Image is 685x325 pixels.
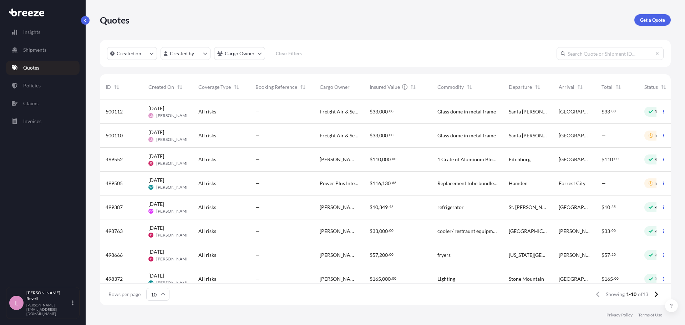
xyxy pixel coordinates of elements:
[117,50,141,57] p: Created on
[626,291,636,298] span: 1-10
[255,180,260,187] span: —
[198,228,216,235] span: All risks
[372,109,378,114] span: 33
[644,83,658,91] span: Status
[559,108,590,115] span: [GEOGRAPHIC_DATA]
[602,205,604,210] span: $
[378,253,379,258] span: ,
[198,275,216,283] span: All risks
[654,133,673,138] p: In Review
[149,232,152,239] span: JS
[559,228,590,235] span: [PERSON_NAME]
[156,280,190,286] span: [PERSON_NAME]
[320,132,358,139] span: Freight Air & Sea Transport
[388,134,389,136] span: .
[392,277,396,280] span: 00
[604,276,613,281] span: 165
[437,108,496,115] span: Glass dome in metal frame
[604,205,610,210] span: 10
[388,253,389,256] span: .
[509,252,547,259] span: [US_STATE][GEOGRAPHIC_DATA]
[370,109,372,114] span: $
[378,109,379,114] span: ,
[255,204,260,211] span: —
[255,83,297,91] span: Booking Reference
[156,208,190,214] span: [PERSON_NAME]
[602,157,604,162] span: $
[602,253,604,258] span: $
[559,83,574,91] span: Arrival
[509,180,528,187] span: Hamden
[149,255,152,263] span: JS
[389,253,394,256] span: 00
[320,180,358,187] span: Power Plus Internationl, Inc.
[370,253,372,258] span: $
[6,114,80,128] a: Invoices
[576,83,584,91] button: Sort
[389,205,394,208] span: 46
[255,275,260,283] span: —
[6,96,80,111] a: Claims
[612,110,616,112] span: 00
[602,180,606,187] span: —
[381,276,382,281] span: ,
[225,50,255,57] p: Cargo Owner
[320,228,358,235] span: [PERSON_NAME]
[391,277,392,280] span: .
[602,83,613,91] span: Total
[106,275,123,283] span: 498372
[602,109,604,114] span: $
[437,156,497,163] span: 1 Crate of Aluminum Blow Molds
[299,83,307,91] button: Sort
[634,14,671,26] a: Get a Quote
[614,158,619,160] span: 00
[372,205,378,210] span: 10
[607,312,633,318] p: Privacy Policy
[106,204,123,211] span: 499387
[437,132,496,139] span: Glass dome in metal frame
[149,112,153,119] span: LR
[156,232,190,238] span: [PERSON_NAME]
[198,252,216,259] span: All risks
[198,83,231,91] span: Coverage Type
[170,50,194,57] p: Created by
[388,205,389,208] span: .
[148,224,164,232] span: [DATE]
[106,156,123,163] span: 499552
[176,83,184,91] button: Sort
[379,229,388,234] span: 000
[320,204,358,211] span: [PERSON_NAME]
[602,132,606,139] span: —
[255,156,260,163] span: —
[148,105,164,112] span: [DATE]
[614,277,619,280] span: 00
[509,132,547,139] span: Santa [PERSON_NAME]
[437,204,464,211] span: refrigerator
[559,180,585,187] span: Forrest City
[106,108,123,115] span: 500112
[148,248,164,255] span: [DATE]
[370,133,372,138] span: $
[156,256,190,262] span: [PERSON_NAME]
[370,83,400,91] span: Insured Value
[370,157,372,162] span: $
[15,299,18,306] span: L
[437,83,464,91] span: Commodity
[602,229,604,234] span: $
[106,83,111,91] span: ID
[198,108,216,115] span: All risks
[161,47,210,60] button: createdBy Filter options
[638,291,648,298] span: of 13
[255,108,260,115] span: —
[370,181,372,186] span: $
[149,184,153,191] span: SM
[26,290,71,301] p: [PERSON_NAME] Revell
[381,157,382,162] span: ,
[214,47,265,60] button: cargoOwner Filter options
[388,110,389,112] span: .
[509,156,531,163] span: Fitchburg
[604,229,610,234] span: 33
[269,48,309,59] button: Clear Filters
